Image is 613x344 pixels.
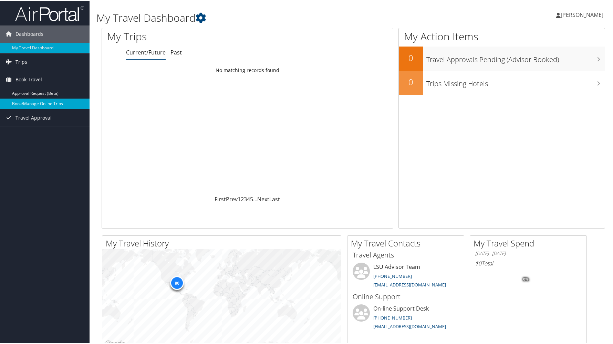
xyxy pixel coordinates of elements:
[244,194,247,202] a: 3
[475,259,481,266] span: $0
[126,48,166,55] a: Current/Future
[399,45,605,70] a: 0Travel Approvals Pending (Advisor Booked)
[247,194,250,202] a: 4
[102,63,393,75] td: No matching records found
[523,276,529,281] tspan: 0%
[349,303,462,332] li: On-line Support Desk
[373,314,412,320] a: [PHONE_NUMBER]
[399,28,605,43] h1: My Action Items
[353,249,459,259] h3: Travel Agents
[373,322,446,328] a: [EMAIL_ADDRESS][DOMAIN_NAME]
[475,249,581,256] h6: [DATE] - [DATE]
[238,194,241,202] a: 1
[250,194,253,202] a: 5
[556,3,610,24] a: [PERSON_NAME]
[269,194,280,202] a: Last
[15,24,43,42] span: Dashboards
[170,275,184,289] div: 90
[373,272,412,278] a: [PHONE_NUMBER]
[226,194,238,202] a: Prev
[15,108,52,125] span: Travel Approval
[215,194,226,202] a: First
[353,291,459,301] h3: Online Support
[399,70,605,94] a: 0Trips Missing Hotels
[253,194,257,202] span: …
[257,194,269,202] a: Next
[96,10,439,24] h1: My Travel Dashboard
[170,48,182,55] a: Past
[107,28,267,43] h1: My Trips
[475,259,581,266] h6: Total
[399,75,423,87] h2: 0
[561,10,603,18] span: [PERSON_NAME]
[426,50,605,63] h3: Travel Approvals Pending (Advisor Booked)
[349,262,462,290] li: LSU Advisor Team
[351,236,464,248] h2: My Travel Contacts
[373,281,446,287] a: [EMAIL_ADDRESS][DOMAIN_NAME]
[106,236,341,248] h2: My Travel History
[241,194,244,202] a: 2
[426,74,605,88] h3: Trips Missing Hotels
[474,236,586,248] h2: My Travel Spend
[15,4,84,21] img: airportal-logo.png
[399,51,423,63] h2: 0
[15,52,27,70] span: Trips
[15,70,42,87] span: Book Travel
